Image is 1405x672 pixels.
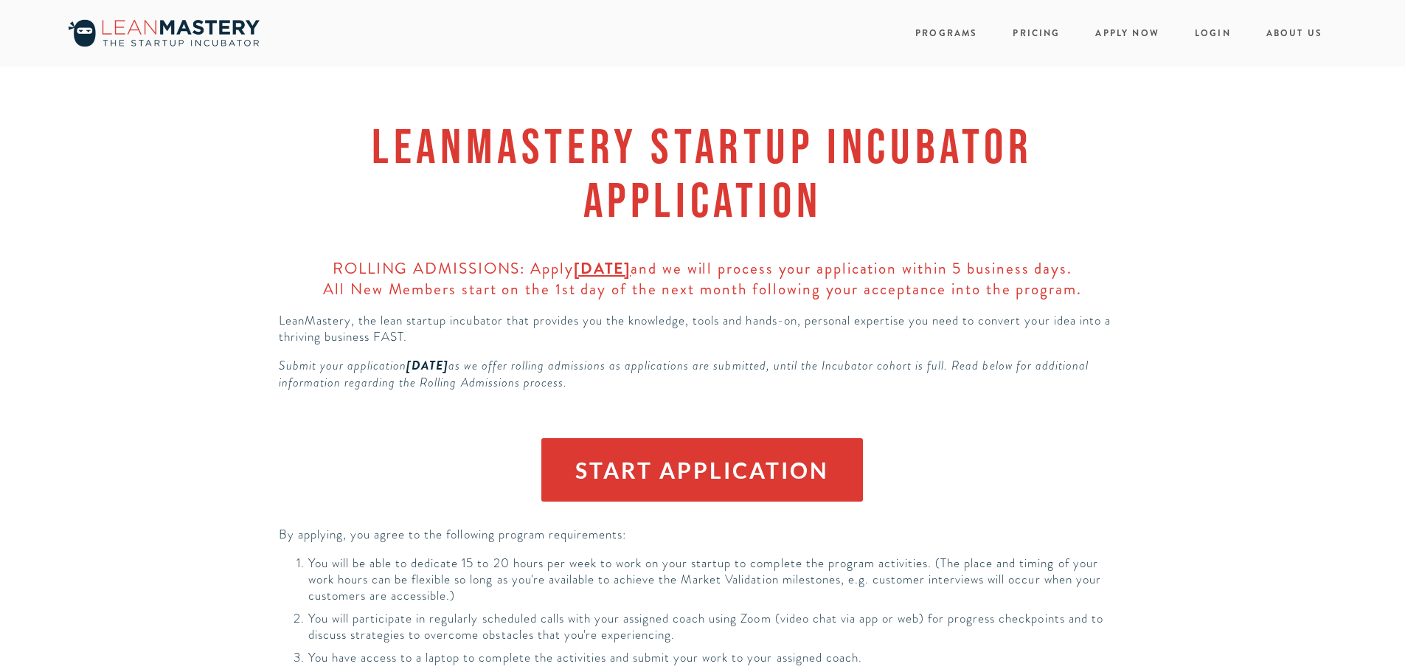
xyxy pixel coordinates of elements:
[1195,24,1231,44] a: Login
[915,27,977,40] a: Programs
[574,257,631,280] strong: [DATE]
[308,611,1126,643] p: You will participate in regularly scheduled calls with your assigned coach using Zoom (video chat...
[279,313,1126,345] p: LeanMastery, the lean startup incubator that provides you the knowledge, tools and hands-on, pers...
[1095,24,1159,44] a: Apply Now
[279,357,406,374] em: Submit your application
[279,357,1092,390] em: as we offer rolling admissions as applications are submitted, until the Incubator cohort is full....
[308,650,1126,666] p: You have access to a laptop to complete the activities and submit your work to your assigned coach.
[1013,24,1060,44] a: Pricing
[60,15,267,51] img: LeanMastery, the incubator your startup needs to get going, grow &amp; thrive
[279,527,1126,543] p: By applying, you agree to the following program requirements:
[279,119,1126,226] h1: LeanMastery STARTUP Incubator Application
[406,356,448,375] em: [DATE]
[308,555,1126,604] p: You will be able to dedicate 15 to 20 hours per week to work on your startup to complete the prog...
[1266,24,1322,44] a: About Us
[279,259,1126,299] h2: ROLLING ADMISSIONS: Apply and we will process your application within 5 business days. All New Me...
[541,438,863,502] a: START APPLICATION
